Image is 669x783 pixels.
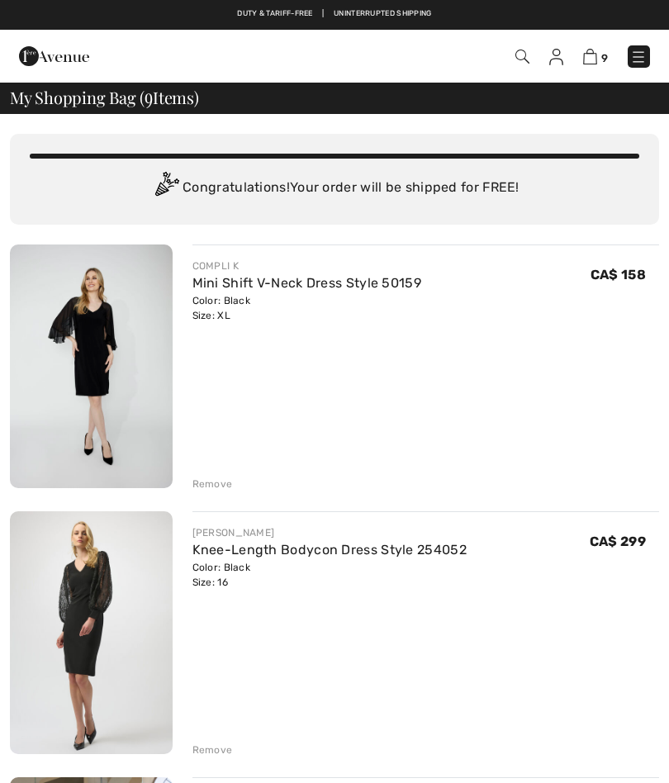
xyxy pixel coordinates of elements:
img: Menu [630,49,647,65]
img: Shopping Bag [583,49,597,64]
a: 9 [583,46,608,66]
a: Mini Shift V-Neck Dress Style 50159 [192,275,422,291]
a: Knee-Length Bodycon Dress Style 254052 [192,542,467,558]
div: Color: Black Size: 16 [192,560,467,590]
img: Mini Shift V-Neck Dress Style 50159 [10,244,173,488]
div: Color: Black Size: XL [192,293,422,323]
img: My Info [549,49,563,65]
div: COMPLI K [192,259,422,273]
div: Remove [192,743,233,757]
div: Congratulations! Your order will be shipped for FREE! [30,172,639,205]
span: CA$ 158 [591,267,646,282]
span: CA$ 299 [590,534,646,549]
span: My Shopping Bag ( Items) [10,89,199,106]
div: [PERSON_NAME] [192,525,467,540]
a: 1ère Avenue [19,47,89,63]
div: Remove [192,477,233,491]
img: Congratulation2.svg [149,172,183,205]
img: Search [515,50,529,64]
img: Knee-Length Bodycon Dress Style 254052 [10,511,173,754]
span: 9 [145,85,153,107]
span: 9 [601,52,608,64]
img: 1ère Avenue [19,40,89,73]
